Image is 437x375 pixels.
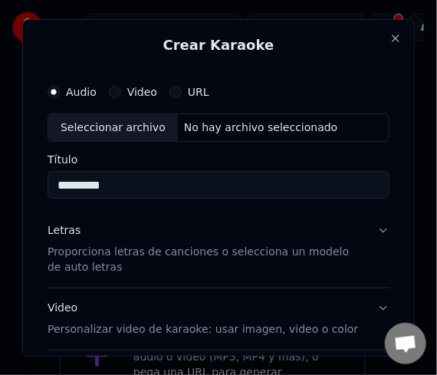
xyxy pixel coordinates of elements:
label: URL [188,86,209,97]
label: Título [48,154,389,165]
label: Video [127,86,157,97]
div: Video [48,301,358,337]
button: LetrasProporciona letras de canciones o selecciona un modelo de auto letras [48,211,389,288]
div: Seleccionar archivo [48,113,178,141]
p: Personalizar video de karaoke: usar imagen, video o color [48,322,358,337]
p: Proporciona letras de canciones o selecciona un modelo de auto letras [48,245,365,275]
div: No hay archivo seleccionado [178,120,344,135]
div: Letras [48,223,80,238]
button: VideoPersonalizar video de karaoke: usar imagen, video o color [48,288,389,350]
h2: Crear Karaoke [41,38,396,51]
label: Audio [66,86,97,97]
